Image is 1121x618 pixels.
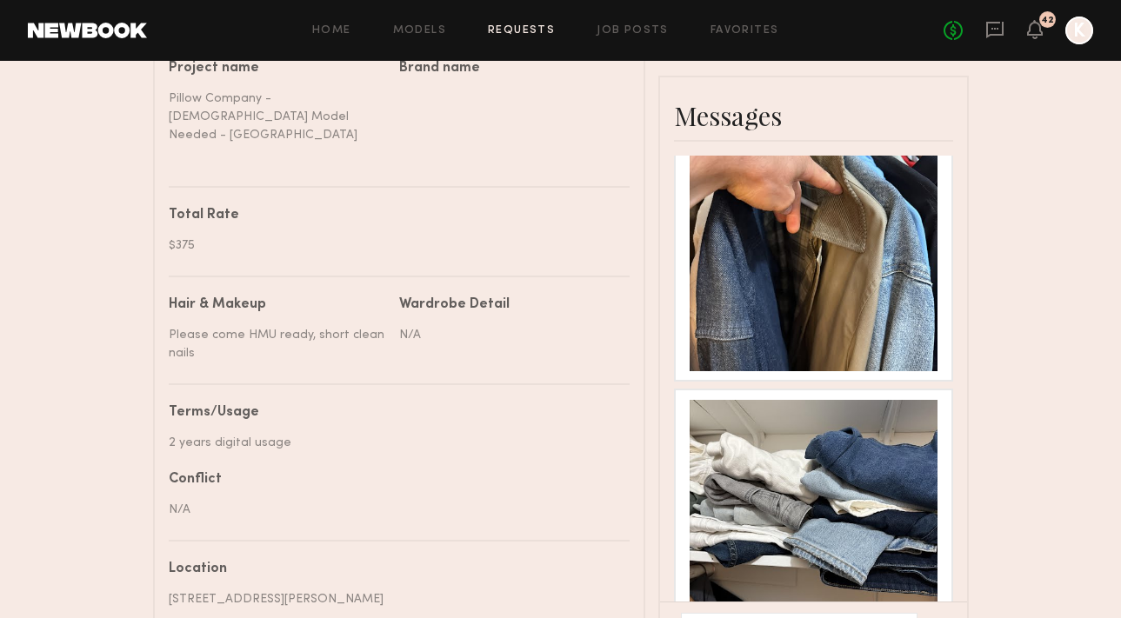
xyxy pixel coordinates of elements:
[169,473,617,487] div: Conflict
[393,25,446,37] a: Models
[169,209,617,223] div: Total Rate
[169,90,386,144] div: Pillow Company - [DEMOGRAPHIC_DATA] Model Needed - [GEOGRAPHIC_DATA]
[399,62,617,76] div: Brand name
[169,298,266,312] div: Hair & Makeup
[169,590,617,608] div: [STREET_ADDRESS][PERSON_NAME]
[169,501,617,519] div: N/A
[674,98,953,133] div: Messages
[169,236,617,255] div: $375
[399,298,510,312] div: Wardrobe Detail
[169,562,617,576] div: Location
[1065,17,1093,44] a: K
[169,62,386,76] div: Project name
[169,406,617,420] div: Terms/Usage
[399,326,617,344] div: N/A
[711,25,779,37] a: Favorites
[597,25,669,37] a: Job Posts
[1041,16,1054,25] div: 42
[488,25,555,37] a: Requests
[312,25,351,37] a: Home
[169,326,386,362] div: Please come HMU ready, short clean nails
[169,434,617,452] div: 2 years digital usage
